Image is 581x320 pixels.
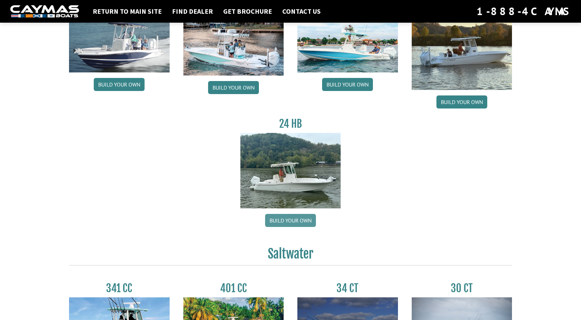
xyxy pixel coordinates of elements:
[412,282,512,295] h3: 30 CT
[265,214,316,227] a: Build your own
[436,95,487,108] a: Build your own
[69,282,170,295] h3: 341 CC
[240,117,341,130] h3: 24 HB
[412,15,512,90] img: 291_Thumbnail.jpg
[69,15,170,72] img: 26_new_photo_resized.jpg
[183,282,284,295] h3: 401 CC
[10,5,79,18] img: white-logo-c9c8dbefe5ff5ceceb0f0178aa75bf4bb51f6bca0971e226c86eb53dfe498488.png
[279,7,324,16] a: Contact Us
[297,15,398,72] img: 28-hb-twin.jpg
[220,7,275,16] a: Get Brochure
[322,78,373,91] a: Build your own
[89,7,165,16] a: Return to main site
[183,15,284,76] img: 28_hb_thumbnail_for_caymas_connect.jpg
[240,133,341,208] img: 24_HB_thumbnail.jpg
[477,4,571,19] div: 1-888-4CAYMAS
[69,246,512,265] h2: Saltwater
[208,81,259,94] a: Build your own
[297,282,398,295] h3: 34 CT
[94,78,145,91] a: Build your own
[169,7,216,16] a: Find Dealer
